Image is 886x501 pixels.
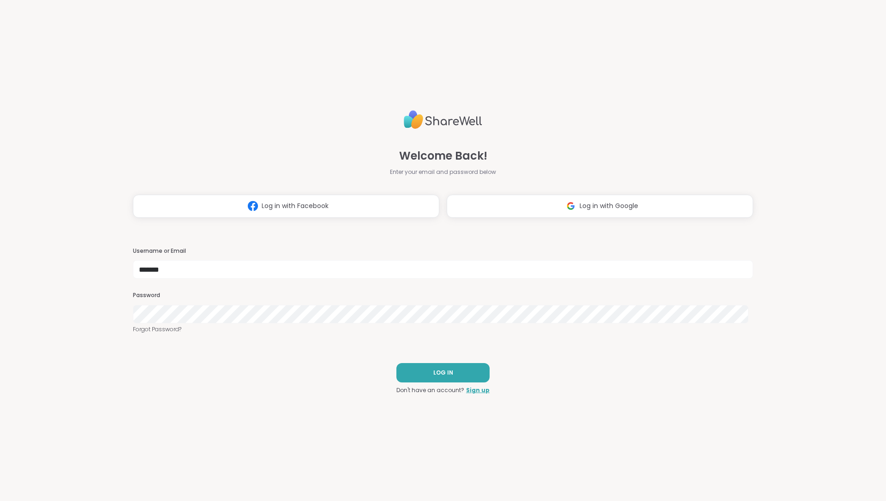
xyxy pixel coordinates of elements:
[404,107,482,133] img: ShareWell Logo
[262,201,329,211] span: Log in with Facebook
[466,386,490,394] a: Sign up
[133,247,753,255] h3: Username or Email
[399,148,487,164] span: Welcome Back!
[580,201,638,211] span: Log in with Google
[133,195,439,218] button: Log in with Facebook
[433,369,453,377] span: LOG IN
[396,363,490,382] button: LOG IN
[133,292,753,299] h3: Password
[396,386,464,394] span: Don't have an account?
[562,197,580,215] img: ShareWell Logomark
[244,197,262,215] img: ShareWell Logomark
[133,325,753,334] a: Forgot Password?
[390,168,496,176] span: Enter your email and password below
[447,195,753,218] button: Log in with Google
